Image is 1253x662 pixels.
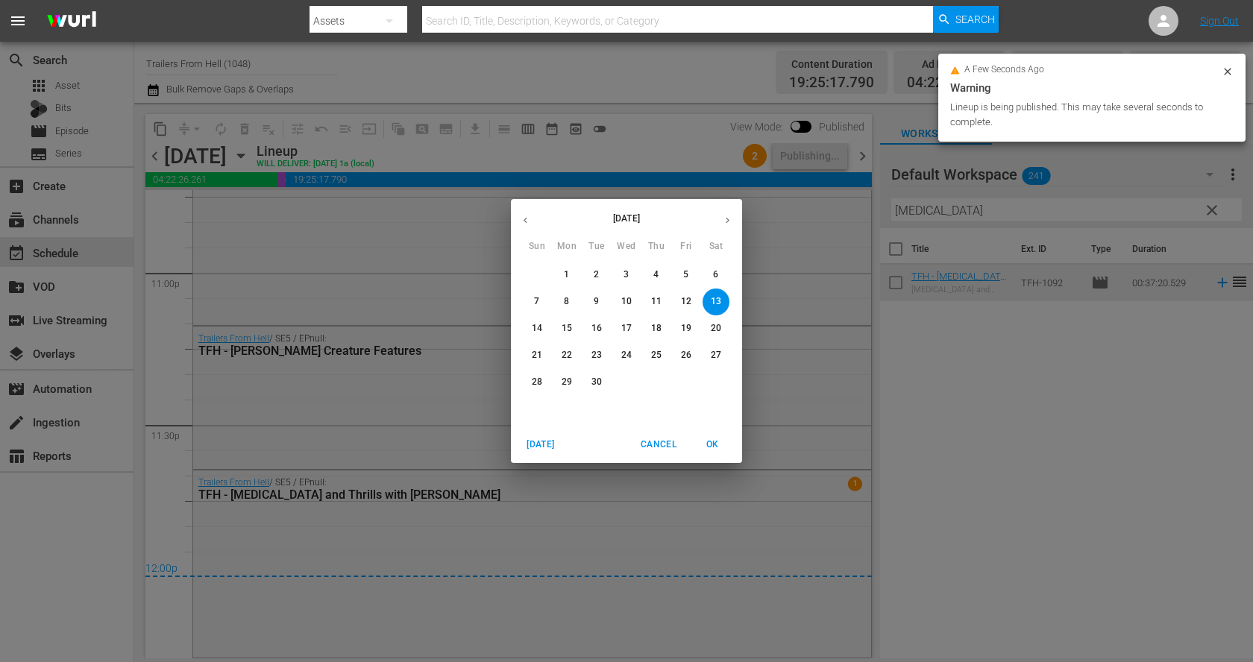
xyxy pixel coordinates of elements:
button: 24 [613,342,640,369]
span: OK [694,437,730,453]
p: 13 [711,295,721,308]
p: 15 [562,322,572,335]
button: 5 [673,262,700,289]
button: 10 [613,289,640,315]
p: 23 [591,349,602,362]
span: Mon [553,239,580,254]
button: 19 [673,315,700,342]
span: a few seconds ago [964,64,1044,76]
button: 21 [524,342,550,369]
button: 4 [643,262,670,289]
button: 20 [703,315,729,342]
p: 8 [564,295,569,308]
button: 23 [583,342,610,369]
p: 10 [621,295,632,308]
span: menu [9,12,27,30]
p: 1 [564,268,569,281]
p: 11 [651,295,662,308]
button: 27 [703,342,729,369]
button: 18 [643,315,670,342]
button: 28 [524,369,550,396]
span: Sun [524,239,550,254]
button: 25 [643,342,670,369]
button: 29 [553,369,580,396]
p: 17 [621,322,632,335]
button: 9 [583,289,610,315]
span: Sat [703,239,729,254]
span: Wed [613,239,640,254]
p: 5 [683,268,688,281]
button: 12 [673,289,700,315]
p: 4 [653,268,659,281]
span: Thu [643,239,670,254]
p: 6 [713,268,718,281]
span: Search [955,6,995,33]
div: Warning [950,79,1234,97]
p: 20 [711,322,721,335]
p: 28 [532,376,542,388]
button: 14 [524,315,550,342]
p: 3 [624,268,629,281]
button: Cancel [635,432,682,457]
p: 12 [681,295,691,308]
p: 25 [651,349,662,362]
button: 30 [583,369,610,396]
p: 21 [532,349,542,362]
button: 13 [703,289,729,315]
button: 26 [673,342,700,369]
div: Lineup is being published. This may take several seconds to complete. [950,100,1218,130]
p: 7 [534,295,539,308]
p: 14 [532,322,542,335]
p: 26 [681,349,691,362]
p: 27 [711,349,721,362]
button: 11 [643,289,670,315]
span: Fri [673,239,700,254]
p: 24 [621,349,632,362]
button: 1 [553,262,580,289]
p: 9 [594,295,599,308]
button: 16 [583,315,610,342]
button: 6 [703,262,729,289]
img: ans4CAIJ8jUAAAAAAAAAAAAAAAAAAAAAAAAgQb4GAAAAAAAAAAAAAAAAAAAAAAAAJMjXAAAAAAAAAAAAAAAAAAAAAAAAgAT5G... [36,4,107,39]
button: 3 [613,262,640,289]
button: OK [688,432,736,457]
p: 16 [591,322,602,335]
p: 18 [651,322,662,335]
button: 15 [553,315,580,342]
span: Tue [583,239,610,254]
span: [DATE] [523,437,559,453]
button: 22 [553,342,580,369]
p: [DATE] [540,212,713,225]
button: [DATE] [517,432,565,457]
button: 17 [613,315,640,342]
button: 2 [583,262,610,289]
button: 7 [524,289,550,315]
p: 19 [681,322,691,335]
a: Sign Out [1200,15,1239,27]
button: 8 [553,289,580,315]
p: 2 [594,268,599,281]
p: 22 [562,349,572,362]
p: 30 [591,376,602,388]
span: Cancel [641,437,676,453]
p: 29 [562,376,572,388]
